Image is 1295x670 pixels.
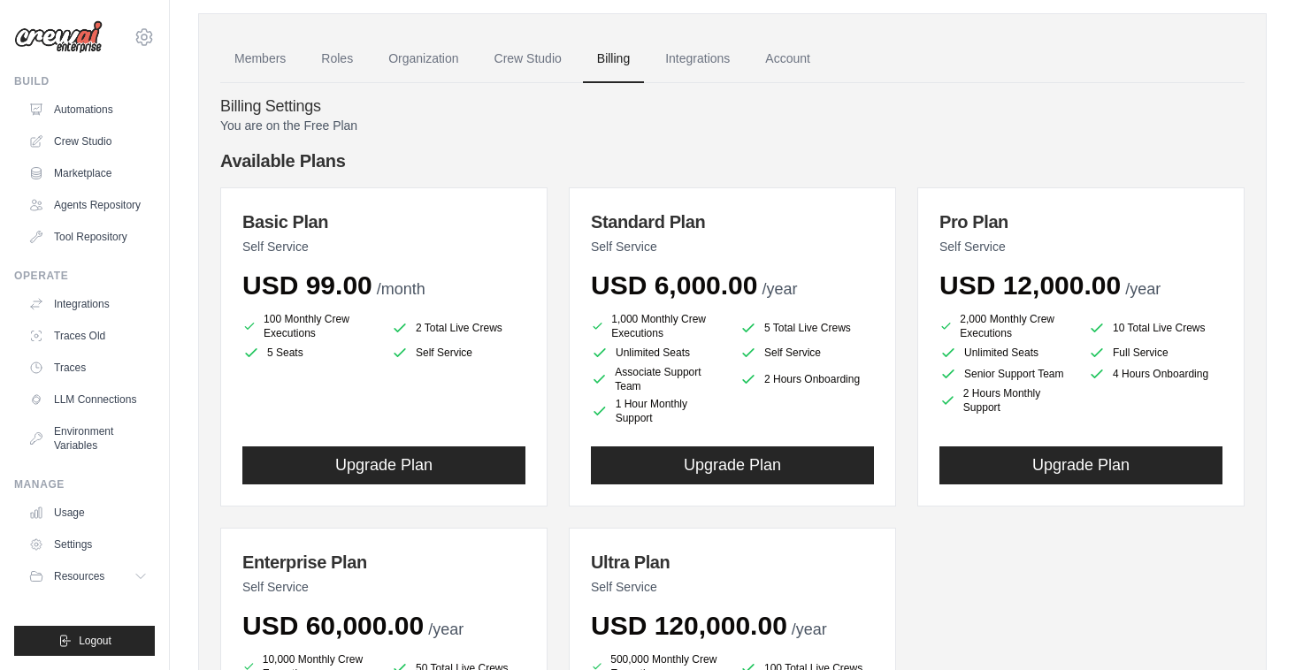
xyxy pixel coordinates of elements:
li: 4 Hours Onboarding [1088,365,1222,383]
a: Account [751,35,824,83]
button: Upgrade Plan [242,446,525,484]
li: 10 Total Live Crews [1088,316,1222,340]
a: Usage [21,499,155,527]
li: 2,000 Monthly Crew Executions [939,312,1074,340]
button: Resources [21,562,155,590]
li: 2 Hours Onboarding [739,365,874,393]
a: Tool Repository [21,223,155,251]
span: USD 99.00 [242,270,372,300]
a: LLM Connections [21,385,155,414]
a: Environment Variables [21,417,155,460]
li: 5 Total Live Crews [739,316,874,340]
span: USD 6,000.00 [591,270,757,300]
li: Unlimited Seats [939,344,1074,362]
a: Organization [374,35,472,83]
a: Marketplace [21,159,155,187]
button: Logout [14,626,155,656]
li: Self Service [391,344,525,362]
p: Self Service [242,578,525,596]
a: Roles [307,35,367,83]
a: Traces Old [21,322,155,350]
p: You are on the Free Plan [220,117,1245,134]
span: USD 60,000.00 [242,611,424,640]
button: Upgrade Plan [939,446,1222,484]
a: Settings [21,530,155,559]
div: Manage [14,477,155,491]
li: Senior Support Team [939,365,1074,383]
span: USD 12,000.00 [939,270,1121,300]
span: /month [377,280,425,298]
button: Upgrade Plan [591,446,874,484]
p: Self Service [242,238,525,255]
span: USD 120,000.00 [591,611,787,640]
span: Resources [54,569,104,583]
a: Crew Studio [480,35,576,83]
a: Agents Repository [21,191,155,219]
li: Associate Support Team [591,365,725,393]
h3: Standard Plan [591,209,874,234]
li: 1 Hour Monthly Support [591,397,725,425]
div: Build [14,74,155,88]
a: Automations [21,95,155,124]
li: Unlimited Seats [591,344,725,362]
div: Operate [14,269,155,283]
h3: Ultra Plan [591,550,874,575]
img: Logo [14,20,103,54]
span: /year [792,621,827,638]
iframe: Chat Widget [1207,585,1295,670]
li: Self Service [739,344,874,362]
li: 5 Seats [242,344,377,362]
a: Integrations [651,35,744,83]
h4: Available Plans [220,148,1245,173]
li: 2 Total Live Crews [391,316,525,340]
h3: Pro Plan [939,209,1222,234]
p: Self Service [591,578,874,596]
a: Billing [583,35,644,83]
a: Traces [21,354,155,382]
span: /year [428,621,464,638]
h4: Billing Settings [220,97,1245,117]
p: Self Service [591,238,874,255]
h3: Basic Plan [242,209,525,234]
li: 2 Hours Monthly Support [939,386,1074,415]
span: /year [1125,280,1161,298]
li: 1,000 Monthly Crew Executions [591,312,725,340]
span: Logout [79,634,111,648]
a: Crew Studio [21,127,155,156]
a: Integrations [21,290,155,318]
p: Self Service [939,238,1222,255]
a: Members [220,35,300,83]
h3: Enterprise Plan [242,550,525,575]
span: /year [762,280,797,298]
li: 100 Monthly Crew Executions [242,312,377,340]
li: Full Service [1088,344,1222,362]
